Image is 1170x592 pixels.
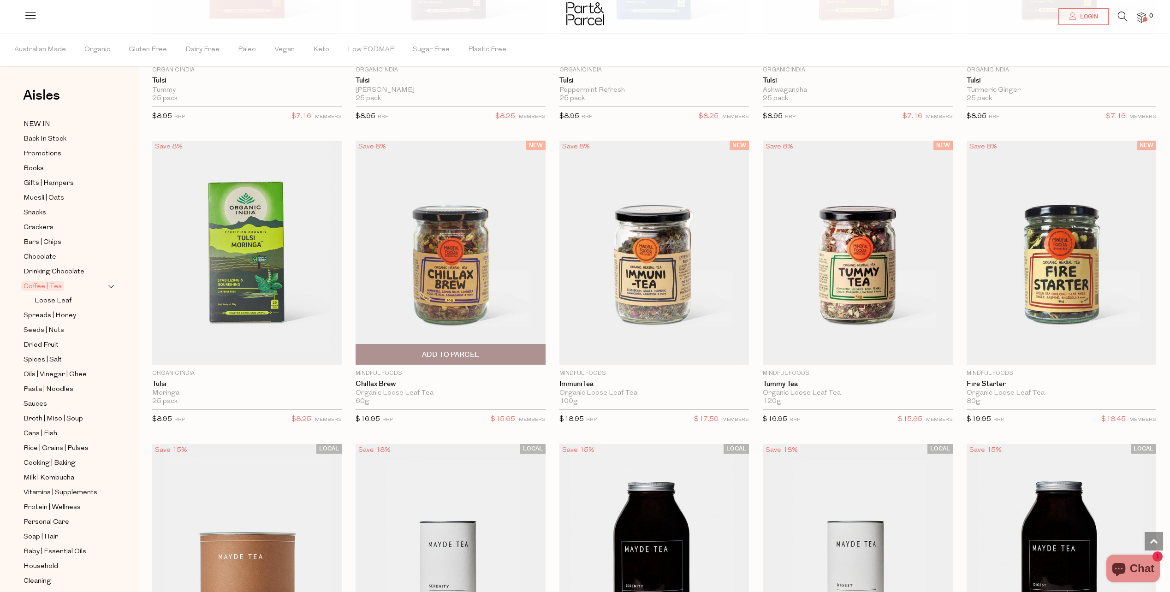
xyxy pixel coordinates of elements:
[24,398,107,410] a: Sauces
[356,397,369,406] span: 60g
[1078,13,1098,21] span: Login
[24,193,64,204] span: Muesli | Oats
[24,399,47,410] span: Sauces
[24,369,87,380] span: Oils | Vinegar | Ghee
[24,134,66,145] span: Back In Stock
[152,369,342,378] p: Organic India
[24,384,107,395] a: Pasta | Noodles
[24,516,107,528] a: Personal Care
[24,325,64,336] span: Seeds | Nuts
[24,207,46,219] span: Snacks
[1137,141,1156,150] span: NEW
[582,114,592,119] small: RRP
[1137,12,1146,22] a: 0
[129,34,167,66] span: Gluten Free
[1129,114,1156,119] small: MEMBERS
[24,354,107,366] a: Spices | Salt
[356,444,393,456] div: Save 18%
[24,340,59,351] span: Dried Fruit
[559,389,749,397] div: Organic Loose Leaf Tea
[559,416,584,423] span: $18.95
[152,380,342,388] a: Tulsi
[926,114,953,119] small: MEMBERS
[967,113,986,120] span: $8.95
[291,111,311,123] span: $7.16
[152,95,178,103] span: 25 pack
[356,141,389,153] div: Save 8%
[348,34,394,66] span: Low FODMAP
[730,141,749,150] span: NEW
[315,114,342,119] small: MEMBERS
[559,380,749,388] a: ImmuniTea
[699,111,719,123] span: $8.25
[356,369,545,378] p: Mindful Foods
[238,34,256,66] span: Paleo
[356,113,375,120] span: $8.95
[174,114,185,119] small: RRP
[927,444,953,454] span: LOCAL
[967,389,1156,397] div: Organic Loose Leaf Tea
[1104,555,1163,585] inbox-online-store-chat: Shopify online store chat
[967,444,1004,456] div: Save 15%
[413,34,450,66] span: Sugar Free
[24,369,107,380] a: Oils | Vinegar | Ghee
[24,252,56,263] span: Chocolate
[1101,414,1126,426] span: $18.45
[24,207,107,219] a: Snacks
[152,141,185,153] div: Save 8%
[24,355,62,366] span: Spices | Salt
[763,389,952,397] div: Organic Loose Leaf Tea
[14,34,66,66] span: Australian Made
[24,325,107,336] a: Seeds | Nuts
[316,444,342,454] span: LOCAL
[763,113,783,120] span: $8.95
[24,251,107,263] a: Chocolate
[356,344,545,365] button: Add To Parcel
[559,141,749,364] img: ImmuniTea
[24,118,107,130] a: NEW IN
[967,66,1156,74] p: Organic India
[422,350,479,360] span: Add To Parcel
[24,222,53,233] span: Crackers
[24,561,58,572] span: Household
[559,397,578,406] span: 100g
[566,2,604,25] img: Part&Parcel
[763,86,952,95] div: Ashwagandha
[24,266,84,278] span: Drinking Chocolate
[24,133,107,145] a: Back In Stock
[21,281,64,291] span: Coffee | Tea
[24,310,107,321] a: Spreads | Honey
[24,502,81,513] span: Protein | Wellness
[785,114,796,119] small: RRP
[274,34,295,66] span: Vegan
[24,237,107,248] a: Bars | Chips
[152,86,342,95] div: Tummy
[1147,12,1155,20] span: 0
[152,389,342,397] div: Moringa
[1131,444,1156,454] span: LOCAL
[24,546,86,557] span: Baby | Essential Oils
[763,95,788,103] span: 25 pack
[967,77,1156,85] a: Tulsi
[35,295,107,307] a: Loose Leaf
[763,380,952,388] a: Tummy tea
[24,561,107,572] a: Household
[967,141,1000,153] div: Save 8%
[763,141,952,364] img: Tummy tea
[315,417,342,422] small: MEMBERS
[559,86,749,95] div: Peppermint Refresh
[152,141,342,364] img: Tulsi
[933,141,953,150] span: NEW
[724,444,749,454] span: LOCAL
[152,66,342,74] p: Organic India
[967,397,980,406] span: 80g
[24,119,50,130] span: NEW IN
[24,546,107,557] a: Baby | Essential Oils
[24,163,44,174] span: Books
[24,575,107,587] a: Cleaning
[926,417,953,422] small: MEMBERS
[356,416,380,423] span: $16.95
[491,414,515,426] span: $15.65
[24,414,83,425] span: Broth | Miso | Soup
[23,85,60,106] span: Aisles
